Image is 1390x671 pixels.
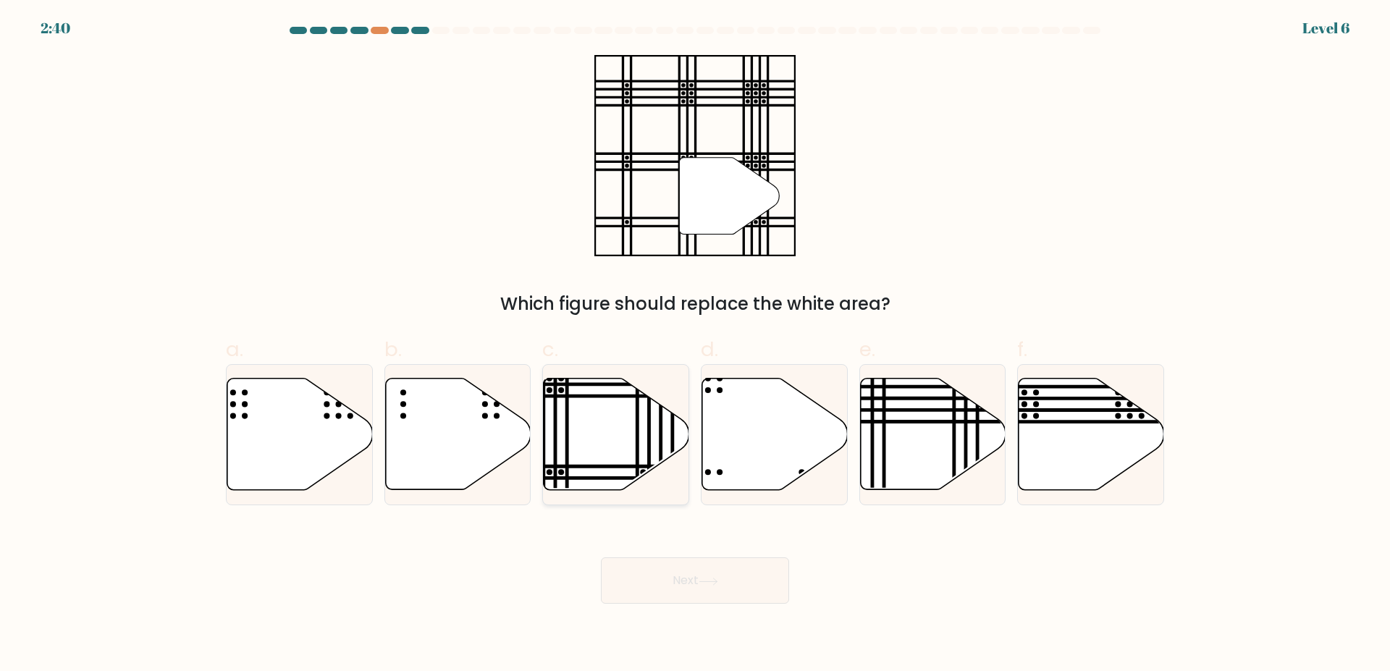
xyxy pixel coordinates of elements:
[701,335,718,363] span: d.
[859,335,875,363] span: e.
[542,335,558,363] span: c.
[1302,17,1349,39] div: Level 6
[384,335,402,363] span: b.
[41,17,70,39] div: 2:40
[601,557,789,604] button: Next
[679,158,779,235] g: "
[226,335,243,363] span: a.
[1017,335,1027,363] span: f.
[235,291,1155,317] div: Which figure should replace the white area?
